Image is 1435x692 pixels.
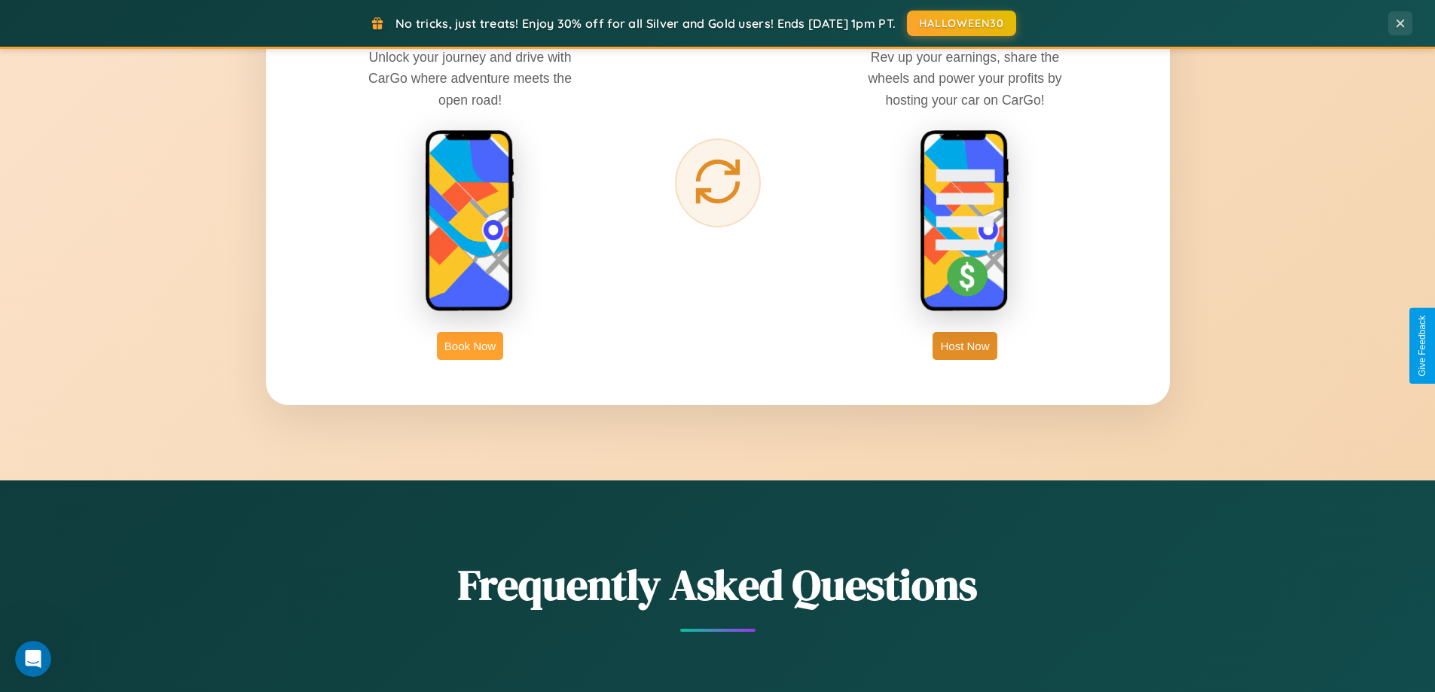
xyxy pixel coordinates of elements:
button: HALLOWEEN30 [907,11,1016,36]
button: Host Now [933,332,997,360]
h2: Frequently Asked Questions [266,556,1170,614]
button: Book Now [437,332,503,360]
div: Give Feedback [1417,316,1427,376]
p: Unlock your journey and drive with CarGo where adventure meets the open road! [357,47,583,110]
p: Rev up your earnings, share the wheels and power your profits by hosting your car on CarGo! [852,47,1078,110]
span: No tricks, just treats! Enjoy 30% off for all Silver and Gold users! Ends [DATE] 1pm PT. [395,16,896,31]
iframe: Intercom live chat [15,641,51,677]
img: host phone [920,130,1010,313]
img: rent phone [425,130,515,313]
